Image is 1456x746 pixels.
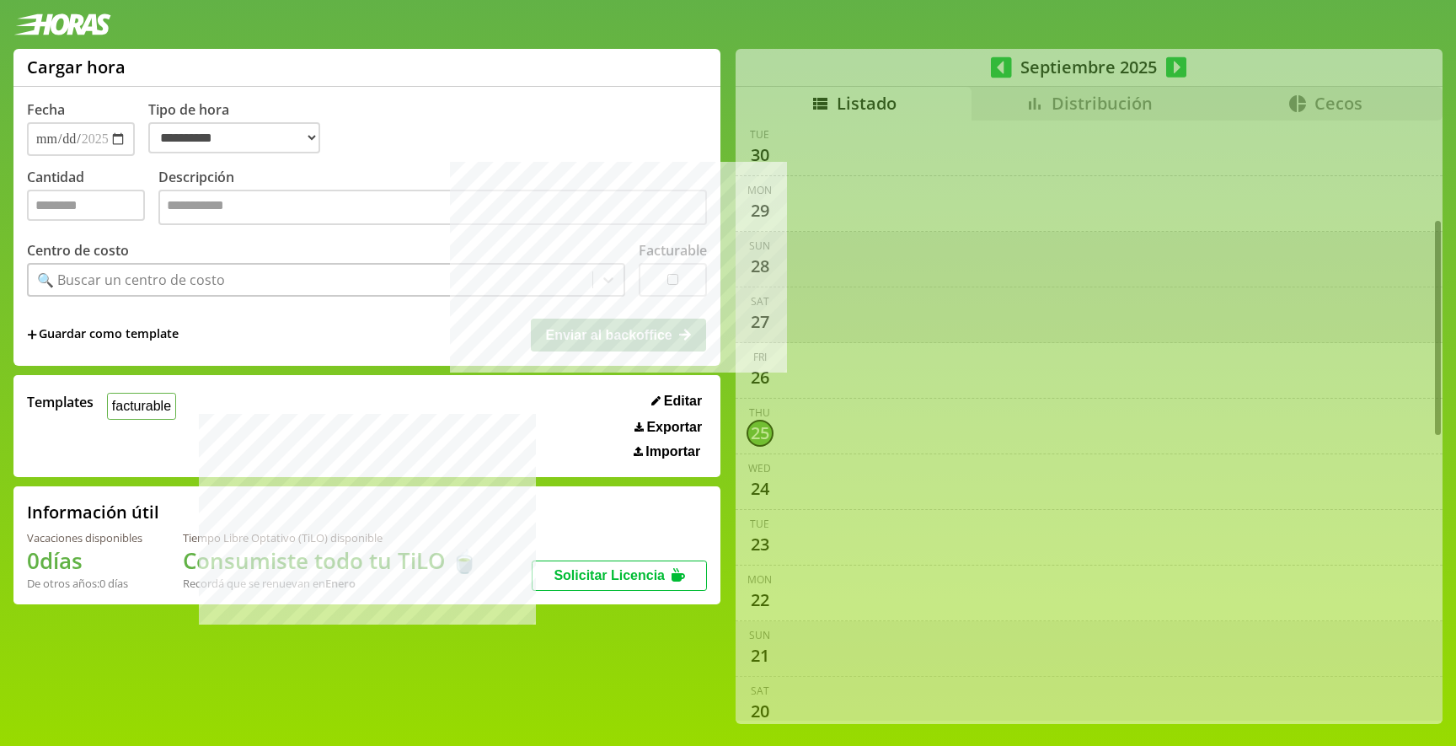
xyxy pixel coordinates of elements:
[148,100,334,156] label: Tipo de hora
[27,545,142,576] h1: 0 días
[646,393,707,410] button: Editar
[629,419,707,436] button: Exportar
[183,545,478,576] h1: Consumiste todo tu TiLO 🍵
[183,576,478,591] div: Recordá que se renuevan en
[27,56,126,78] h1: Cargar hora
[27,576,142,591] div: De otros años: 0 días
[37,271,225,289] div: 🔍 Buscar un centro de costo
[646,420,702,435] span: Exportar
[325,576,356,591] b: Enero
[183,530,478,545] div: Tiempo Libre Optativo (TiLO) disponible
[27,168,158,229] label: Cantidad
[532,561,707,591] button: Solicitar Licencia
[554,568,665,582] span: Solicitar Licencia
[13,13,111,35] img: logotipo
[645,444,700,459] span: Importar
[27,190,145,221] input: Cantidad
[158,190,707,225] textarea: Descripción
[27,393,94,411] span: Templates
[639,241,707,260] label: Facturable
[27,325,37,344] span: +
[664,394,702,409] span: Editar
[27,241,129,260] label: Centro de costo
[27,501,159,523] h2: Información útil
[158,168,707,229] label: Descripción
[27,100,65,119] label: Fecha
[27,530,142,545] div: Vacaciones disponibles
[107,393,176,419] button: facturable
[148,122,320,153] select: Tipo de hora
[27,325,179,344] span: +Guardar como template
